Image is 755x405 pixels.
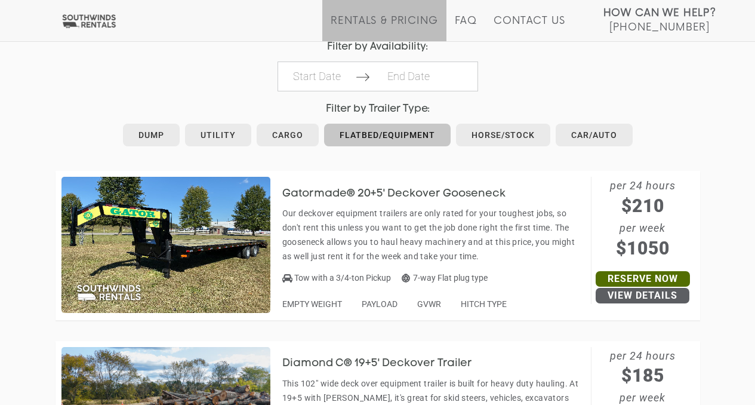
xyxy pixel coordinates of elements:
a: Contact Us [494,15,565,41]
a: Flatbed/Equipment [324,124,451,146]
a: Utility [185,124,251,146]
a: Gatormade® 20+5' Deckover Gooseneck [282,188,523,198]
span: $185 [591,362,694,389]
span: Tow with a 3/4-ton Pickup [294,273,391,283]
a: Rentals & Pricing [331,15,437,41]
img: SW012 - Gatormade 20+5' Deckover Gooseneck [61,177,270,313]
span: per 24 hours per week [591,177,694,262]
span: $210 [591,192,694,219]
a: View Details [596,288,689,303]
span: HITCH TYPE [461,299,507,309]
h4: Filter by Trailer Type: [56,103,700,115]
a: Dump [123,124,180,146]
a: Car/Auto [556,124,633,146]
a: How Can We Help? [PHONE_NUMBER] [603,6,716,32]
h3: Gatormade® 20+5' Deckover Gooseneck [282,188,523,200]
span: EMPTY WEIGHT [282,299,342,309]
span: 7-way Flat plug type [402,273,488,283]
h4: Filter by Availability: [56,41,700,53]
a: FAQ [455,15,477,41]
p: Our deckover equipment trailers are only rated for your toughest jobs, so don't rent this unless ... [282,206,585,263]
span: GVWR [417,299,441,309]
strong: How Can We Help? [603,7,716,19]
span: [PHONE_NUMBER] [609,22,710,33]
a: Cargo [257,124,319,146]
span: $1050 [591,235,694,262]
a: Diamond C® 19+5' Deckover Trailer [282,358,490,368]
img: Southwinds Rentals Logo [60,14,118,29]
h3: Diamond C® 19+5' Deckover Trailer [282,358,490,370]
a: Reserve Now [596,271,690,287]
a: Horse/Stock [456,124,550,146]
span: PAYLOAD [362,299,397,309]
